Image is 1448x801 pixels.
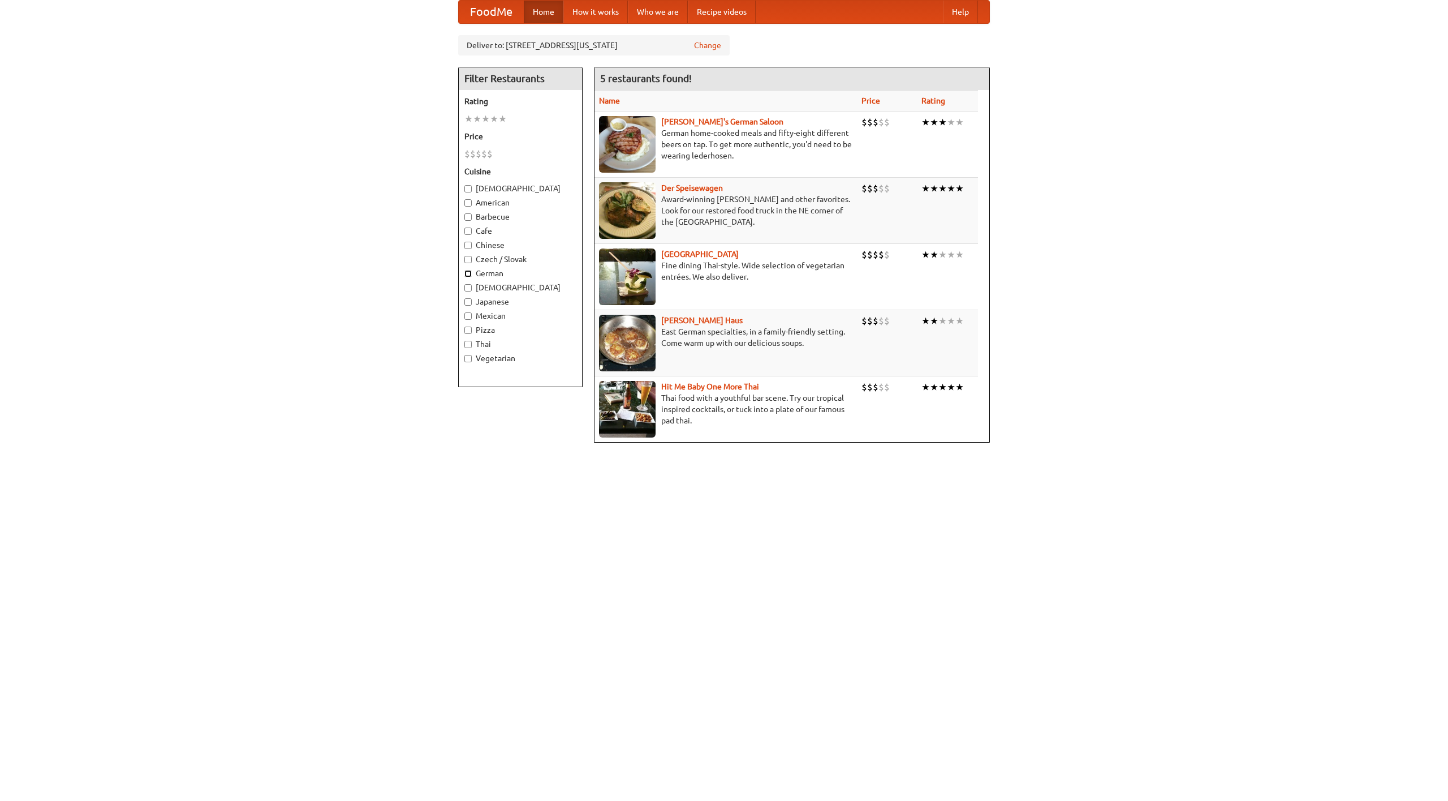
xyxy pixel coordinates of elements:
li: $ [861,249,867,261]
a: Change [694,40,721,51]
li: $ [470,148,476,160]
li: ★ [955,116,964,128]
li: $ [873,249,878,261]
label: Barbecue [464,211,576,222]
li: $ [873,182,878,195]
li: ★ [938,182,947,195]
li: $ [867,381,873,393]
li: ★ [930,315,938,327]
b: Hit Me Baby One More Thai [661,382,759,391]
a: [PERSON_NAME] Haus [661,316,743,325]
li: ★ [947,381,955,393]
li: ★ [921,249,930,261]
img: satay.jpg [599,249,656,305]
a: Home [524,1,563,23]
li: ★ [955,182,964,195]
a: How it works [563,1,628,23]
label: Pizza [464,324,576,336]
li: ★ [481,113,490,125]
li: $ [861,116,867,128]
li: ★ [938,381,947,393]
li: $ [884,116,890,128]
input: Vegetarian [464,355,472,362]
input: [DEMOGRAPHIC_DATA] [464,185,472,192]
li: $ [884,381,890,393]
li: ★ [921,381,930,393]
a: Der Speisewagen [661,183,723,192]
li: ★ [947,315,955,327]
a: Rating [921,96,945,105]
div: Deliver to: [STREET_ADDRESS][US_STATE] [458,35,730,55]
li: $ [873,381,878,393]
label: Mexican [464,310,576,322]
li: ★ [930,182,938,195]
li: $ [873,315,878,327]
li: ★ [955,249,964,261]
li: $ [481,148,487,160]
li: ★ [938,315,947,327]
input: Chinese [464,242,472,249]
label: Vegetarian [464,353,576,364]
label: [DEMOGRAPHIC_DATA] [464,183,576,194]
img: kohlhaus.jpg [599,315,656,371]
input: Czech / Slovak [464,256,472,263]
li: $ [487,148,493,160]
li: ★ [930,249,938,261]
li: $ [878,249,884,261]
a: Price [861,96,880,105]
p: East German specialties, in a family-friendly setting. Come warm up with our delicious soups. [599,326,852,349]
label: Thai [464,339,576,350]
li: ★ [938,116,947,128]
li: ★ [921,116,930,128]
a: Who we are [628,1,688,23]
li: $ [878,315,884,327]
label: Chinese [464,239,576,251]
li: $ [884,315,890,327]
li: ★ [938,249,947,261]
li: $ [878,116,884,128]
li: $ [867,182,873,195]
a: Recipe videos [688,1,756,23]
li: $ [884,249,890,261]
li: ★ [947,116,955,128]
li: ★ [921,315,930,327]
li: ★ [955,315,964,327]
li: $ [861,381,867,393]
a: Help [943,1,978,23]
label: Czech / Slovak [464,254,576,265]
input: Mexican [464,312,472,320]
b: [PERSON_NAME]'s German Saloon [661,117,783,126]
img: babythai.jpg [599,381,656,438]
label: Japanese [464,296,576,307]
li: ★ [947,182,955,195]
input: Japanese [464,298,472,306]
li: ★ [930,381,938,393]
h5: Rating [464,96,576,107]
label: Cafe [464,225,576,237]
input: Thai [464,341,472,348]
p: Award-winning [PERSON_NAME] and other favorites. Look for our restored food truck in the NE corne... [599,194,852,228]
li: $ [873,116,878,128]
input: Cafe [464,228,472,235]
input: Pizza [464,327,472,334]
li: $ [867,249,873,261]
li: $ [867,116,873,128]
input: American [464,199,472,207]
p: Fine dining Thai-style. Wide selection of vegetarian entrées. We also deliver. [599,260,852,282]
label: [DEMOGRAPHIC_DATA] [464,282,576,293]
input: Barbecue [464,213,472,221]
li: ★ [490,113,498,125]
label: American [464,197,576,208]
li: ★ [473,113,481,125]
li: $ [861,315,867,327]
a: [GEOGRAPHIC_DATA] [661,250,739,259]
li: ★ [921,182,930,195]
li: ★ [498,113,507,125]
li: ★ [464,113,473,125]
li: $ [464,148,470,160]
input: [DEMOGRAPHIC_DATA] [464,284,472,292]
li: $ [476,148,481,160]
h4: Filter Restaurants [459,67,582,90]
